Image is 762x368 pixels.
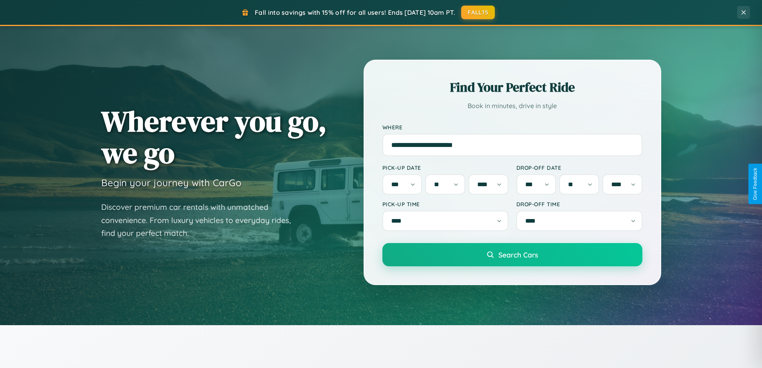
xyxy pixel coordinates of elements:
span: Search Cars [498,250,538,259]
div: Give Feedback [752,168,758,200]
button: FALL15 [461,6,495,19]
p: Discover premium car rentals with unmatched convenience. From luxury vehicles to everyday rides, ... [101,201,301,240]
label: Where [382,124,642,131]
h3: Begin your journey with CarGo [101,177,242,189]
label: Drop-off Time [516,201,642,207]
label: Drop-off Date [516,164,642,171]
h2: Find Your Perfect Ride [382,78,642,96]
label: Pick-up Time [382,201,508,207]
label: Pick-up Date [382,164,508,171]
button: Search Cars [382,243,642,266]
h1: Wherever you go, we go [101,105,327,169]
p: Book in minutes, drive in style [382,100,642,112]
span: Fall into savings with 15% off for all users! Ends [DATE] 10am PT. [255,8,455,16]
